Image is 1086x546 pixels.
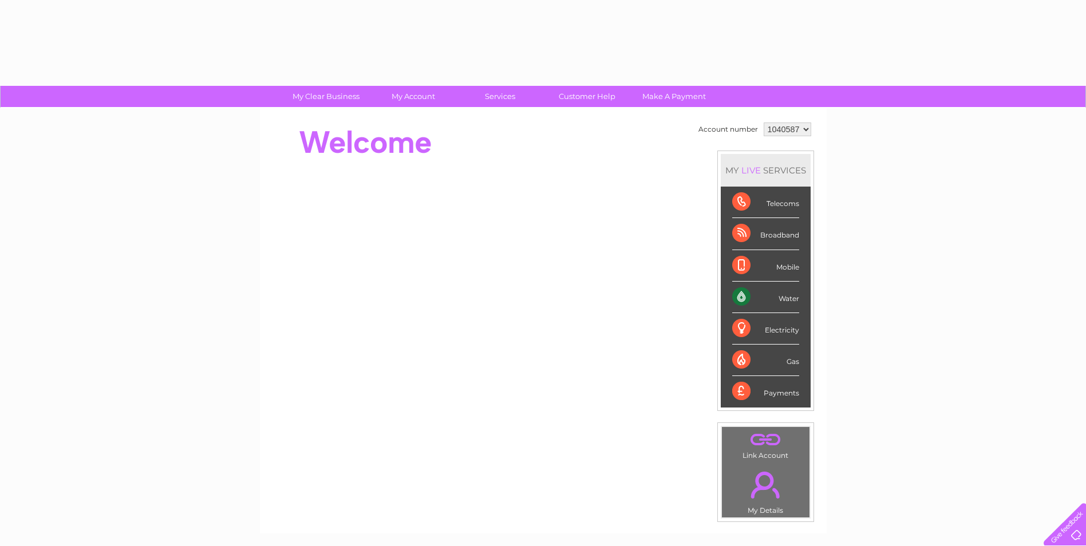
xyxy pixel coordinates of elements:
a: My Account [366,86,460,107]
div: Gas [732,345,799,376]
div: LIVE [739,165,763,176]
td: Account number [696,120,761,139]
a: Customer Help [540,86,634,107]
a: . [725,430,807,450]
div: Payments [732,376,799,407]
a: My Clear Business [279,86,373,107]
a: . [725,465,807,505]
div: Electricity [732,313,799,345]
td: Link Account [721,426,810,462]
div: Mobile [732,250,799,282]
td: My Details [721,462,810,518]
div: Telecoms [732,187,799,218]
div: Water [732,282,799,313]
a: Services [453,86,547,107]
div: MY SERVICES [721,154,811,187]
div: Broadband [732,218,799,250]
a: Make A Payment [627,86,721,107]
